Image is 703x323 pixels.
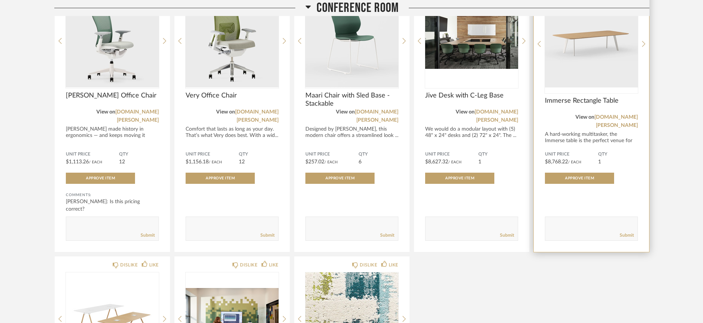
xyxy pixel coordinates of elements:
span: Approve Item [565,176,594,180]
a: [DOMAIN_NAME][PERSON_NAME] [594,115,638,128]
a: [DOMAIN_NAME][PERSON_NAME] [235,109,279,123]
div: Comfort that lasts as long as your day. That’s what Very does best. With a wid... [186,126,279,139]
span: [PERSON_NAME] Office Chair [66,92,159,100]
div: We would do a modular layout with (5) 48" x 24" desks and (2) 72" x 24". The ... [425,126,518,139]
a: [DOMAIN_NAME][PERSON_NAME] [475,109,518,123]
button: Approve Item [66,173,135,184]
span: QTY [598,151,638,157]
a: [DOMAIN_NAME][PERSON_NAME] [355,109,398,123]
div: LIKE [269,261,279,269]
div: Comments: [66,191,159,199]
span: / Each [324,160,338,164]
a: Submit [380,232,394,239]
div: A hard-working multitasker, the Immerse table is the perfect venue for both impr... [545,131,638,150]
span: $8,627.32 [425,159,448,164]
span: $257.02 [305,159,324,164]
span: / Each [209,160,222,164]
div: DISLIKE [360,261,377,269]
button: Approve Item [425,173,494,184]
span: 12 [239,159,245,164]
span: Unit Price [425,151,478,157]
button: Approve Item [305,173,375,184]
span: QTY [359,151,398,157]
span: View on [96,109,115,115]
div: Designed by [PERSON_NAME], this modern chair offers a streamlined look ... [305,126,398,139]
div: [PERSON_NAME] made history in ergonomics — and keeps moving it forward. From its [PERSON_NAME]... [66,126,159,145]
span: 1 [598,159,601,164]
span: 1 [478,159,481,164]
span: Unit Price [186,151,239,157]
span: Immerse Rectangle Table [545,97,638,105]
span: 12 [119,159,125,164]
a: Submit [620,232,634,239]
a: [DOMAIN_NAME][PERSON_NAME] [115,109,159,123]
a: Submit [260,232,275,239]
span: / Each [568,160,581,164]
span: $1,113.26 [66,159,89,164]
span: QTY [119,151,159,157]
span: Unit Price [305,151,359,157]
div: DISLIKE [120,261,138,269]
span: View on [575,115,594,120]
a: Submit [500,232,514,239]
span: Jive Desk with C-Leg Base [425,92,518,100]
span: Very Office Chair [186,92,279,100]
span: QTY [239,151,279,157]
div: LIKE [149,261,159,269]
span: View on [456,109,475,115]
span: / Each [448,160,462,164]
div: [PERSON_NAME]: Is this pricing correct? [66,198,159,213]
span: Unit Price [66,151,119,157]
button: Approve Item [545,173,614,184]
span: $1,156.18 [186,159,209,164]
span: $8,768.22 [545,159,568,164]
span: Approve Item [86,176,115,180]
span: View on [336,109,355,115]
span: Maari Chair with Sled Base - Stackable [305,92,398,108]
button: Approve Item [186,173,255,184]
span: Approve Item [325,176,354,180]
div: DISLIKE [240,261,257,269]
span: Approve Item [206,176,235,180]
span: Unit Price [545,151,598,157]
span: View on [216,109,235,115]
span: / Each [89,160,102,164]
span: QTY [478,151,518,157]
span: Approve Item [445,176,474,180]
span: 6 [359,159,362,164]
a: Submit [141,232,155,239]
div: LIKE [389,261,398,269]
